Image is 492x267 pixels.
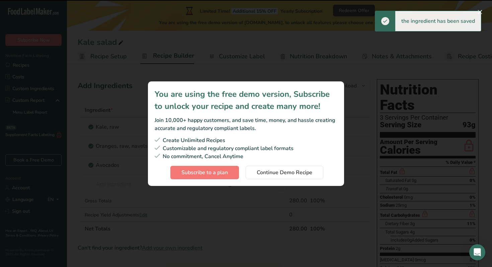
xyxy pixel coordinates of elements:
div: Join 10,000+ happy customers, and save time, money, and hassle creating accurate and regulatory c... [155,116,337,132]
button: Subscribe to a plan [170,166,239,179]
div: No commitment, Cancel Anytime [155,152,337,160]
div: Open Intercom Messenger [469,244,485,260]
button: Continue Demo Recipe [246,166,323,179]
div: the ingredient has been saved [395,11,481,31]
span: Continue Demo Recipe [257,169,312,177]
div: Create Unlimited Recipes [155,136,337,144]
span: Subscribe to a plan [181,169,228,177]
div: You are using the free demo version, Subscribe to unlock your recipe and create many more! [155,88,337,112]
div: Customizable and regulatory compliant label formats [155,144,337,152]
